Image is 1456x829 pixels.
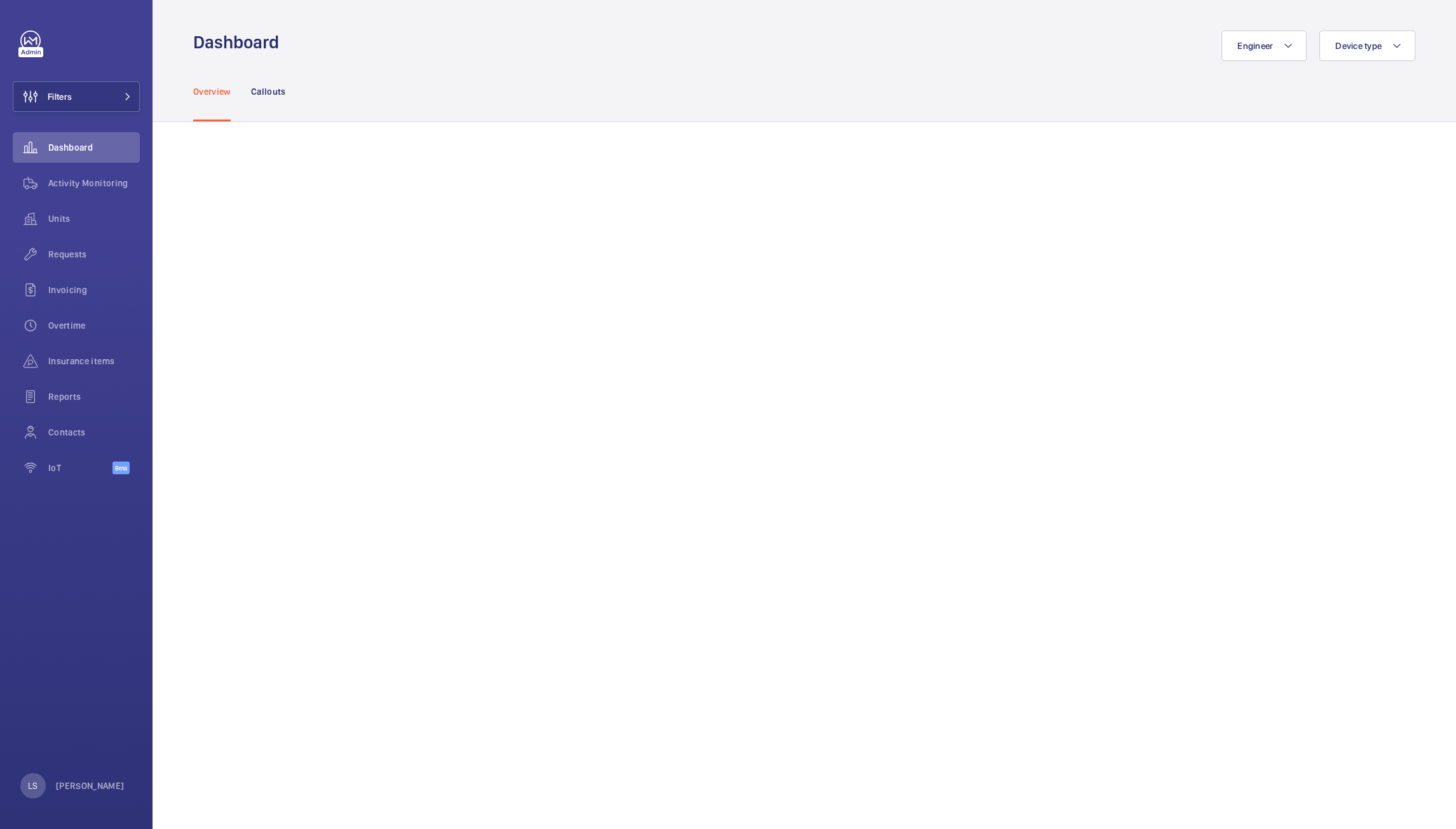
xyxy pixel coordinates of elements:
[48,212,140,225] span: Units
[112,462,130,474] span: Beta
[48,390,140,403] span: Reports
[1221,31,1307,61] button: Engineer
[193,31,287,54] h1: Dashboard
[193,85,231,98] p: Overview
[48,355,140,367] span: Insurance items
[48,284,140,296] span: Invoicing
[1335,41,1382,51] span: Device type
[48,319,140,332] span: Overtime
[251,85,286,98] p: Callouts
[13,81,140,112] button: Filters
[48,426,140,439] span: Contacts
[48,248,140,261] span: Requests
[1237,41,1273,51] span: Engineer
[28,779,37,792] p: LS
[56,779,125,792] p: [PERSON_NAME]
[48,462,112,474] span: IoT
[48,177,140,189] span: Activity Monitoring
[1319,31,1415,61] button: Device type
[48,90,72,103] span: Filters
[48,141,140,154] span: Dashboard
